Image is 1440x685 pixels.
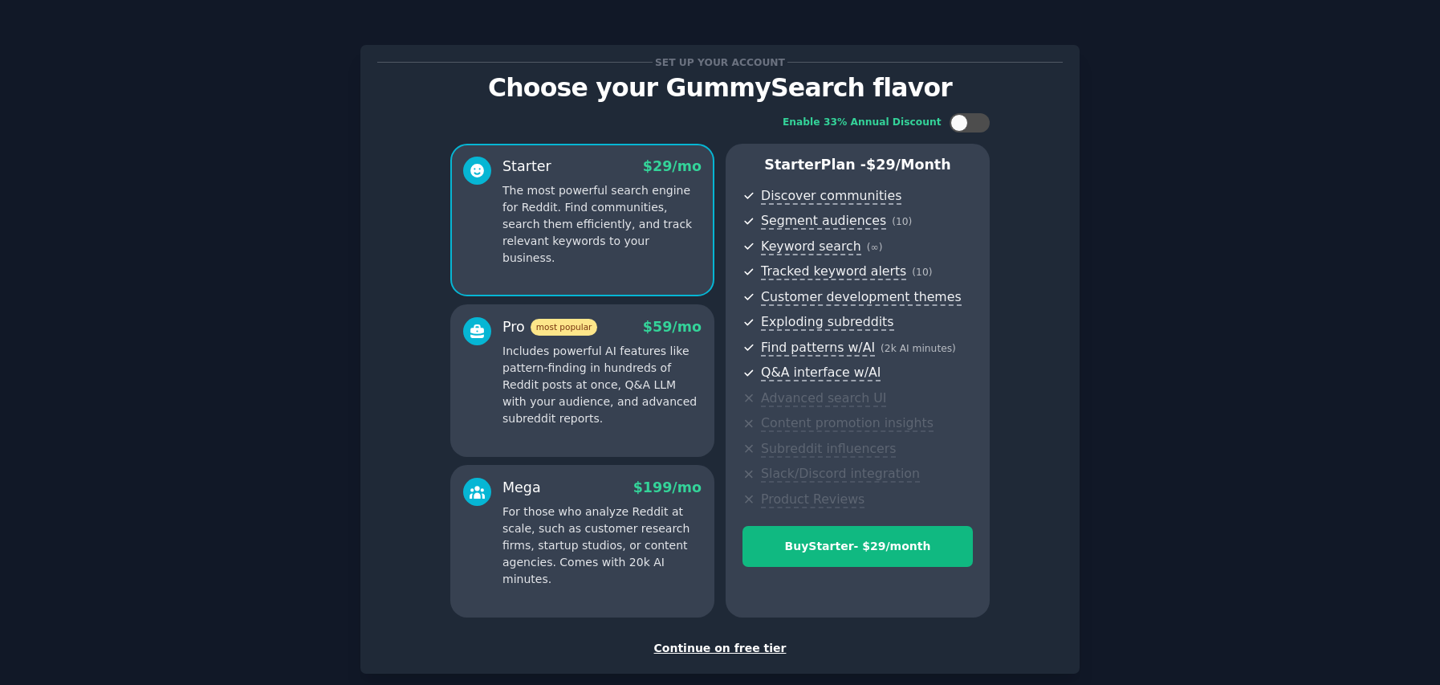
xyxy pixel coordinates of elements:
[502,504,702,588] p: For those who analyze Reddit at scale, such as customer research firms, startup studios, or conte...
[761,239,861,255] span: Keyword search
[502,317,597,337] div: Pro
[761,188,901,205] span: Discover communities
[531,319,598,336] span: most popular
[761,491,864,508] span: Product Reviews
[761,314,893,331] span: Exploding subreddits
[643,319,702,335] span: $ 59 /mo
[743,538,972,555] div: Buy Starter - $ 29 /month
[643,158,702,174] span: $ 29 /mo
[783,116,942,130] div: Enable 33% Annual Discount
[761,213,886,230] span: Segment audiences
[742,155,973,175] p: Starter Plan -
[892,216,912,227] span: ( 10 )
[502,478,541,498] div: Mega
[502,157,551,177] div: Starter
[761,390,886,407] span: Advanced search UI
[761,466,920,483] span: Slack/Discord integration
[377,74,1063,102] p: Choose your GummySearch flavor
[761,415,934,432] span: Content promotion insights
[761,289,962,306] span: Customer development themes
[377,640,1063,657] div: Continue on free tier
[761,365,881,381] span: Q&A interface w/AI
[633,479,702,495] span: $ 199 /mo
[761,263,906,280] span: Tracked keyword alerts
[761,441,896,458] span: Subreddit influencers
[761,340,875,357] span: Find patterns w/AI
[502,343,702,427] p: Includes powerful AI features like pattern-finding in hundreds of Reddit posts at once, Q&A LLM w...
[881,343,956,354] span: ( 2k AI minutes )
[867,242,883,253] span: ( ∞ )
[866,157,951,173] span: $ 29 /month
[502,182,702,267] p: The most powerful search engine for Reddit. Find communities, search them efficiently, and track ...
[653,54,788,71] span: Set up your account
[742,526,973,567] button: BuyStarter- $29/month
[912,267,932,278] span: ( 10 )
